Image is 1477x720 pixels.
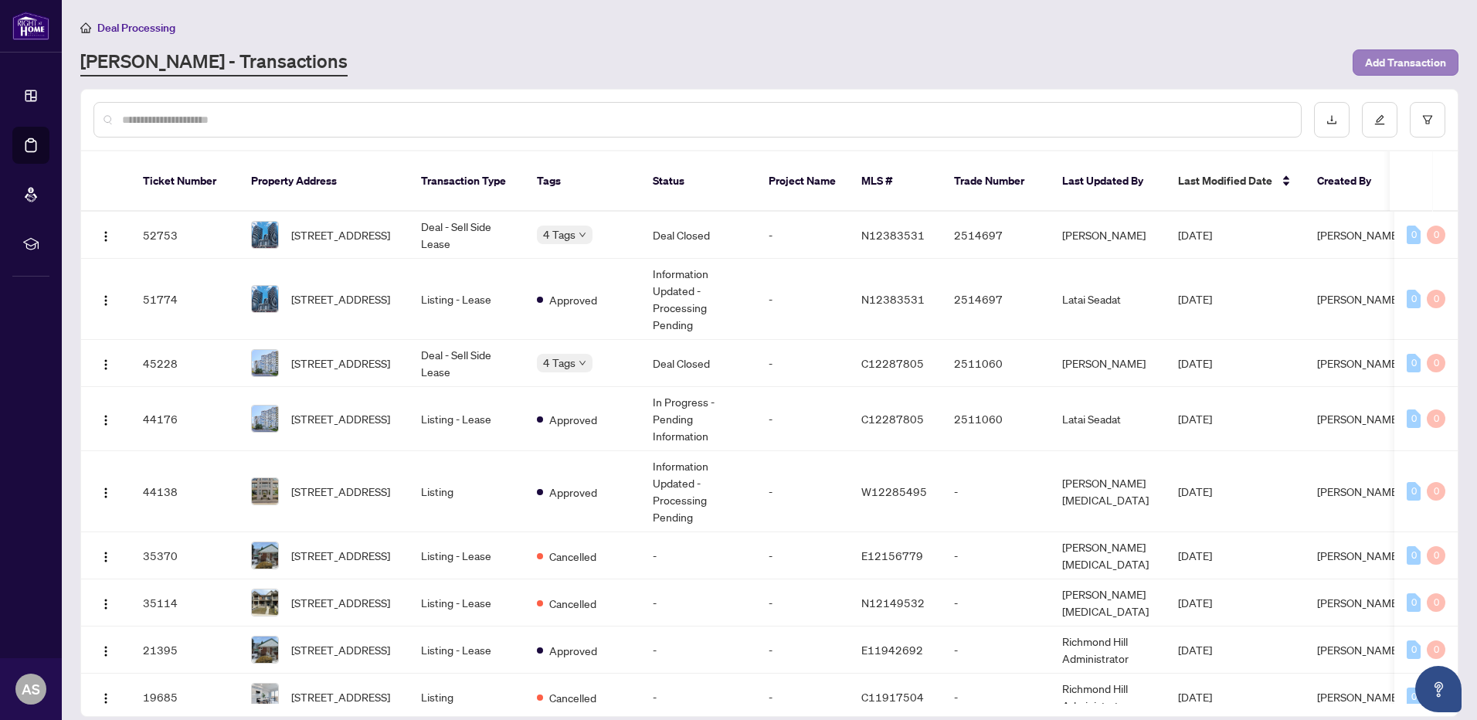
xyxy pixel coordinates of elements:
[252,542,278,569] img: thumbnail-img
[12,12,49,40] img: logo
[1178,228,1212,242] span: [DATE]
[252,637,278,663] img: thumbnail-img
[942,532,1050,579] td: -
[1178,172,1272,189] span: Last Modified Date
[942,212,1050,259] td: 2514697
[100,358,112,371] img: Logo
[1407,482,1421,501] div: 0
[549,595,596,612] span: Cancelled
[131,212,239,259] td: 52753
[1166,151,1305,212] th: Last Modified Date
[1407,546,1421,565] div: 0
[291,547,390,564] span: [STREET_ADDRESS]
[239,151,409,212] th: Property Address
[1407,640,1421,659] div: 0
[861,412,924,426] span: C12287805
[100,598,112,610] img: Logo
[131,451,239,532] td: 44138
[1050,532,1166,579] td: [PERSON_NAME][MEDICAL_DATA]
[549,548,596,565] span: Cancelled
[640,387,756,451] td: In Progress - Pending Information
[640,259,756,340] td: Information Updated - Processing Pending
[1427,290,1445,308] div: 0
[942,627,1050,674] td: -
[131,259,239,340] td: 51774
[640,579,756,627] td: -
[93,222,118,247] button: Logo
[942,387,1050,451] td: 2511060
[1427,593,1445,612] div: 0
[100,692,112,705] img: Logo
[861,690,924,704] span: C11917504
[409,387,525,451] td: Listing - Lease
[291,355,390,372] span: [STREET_ADDRESS]
[549,411,597,428] span: Approved
[549,484,597,501] span: Approved
[861,643,923,657] span: E11942692
[252,406,278,432] img: thumbnail-img
[549,642,597,659] span: Approved
[756,532,849,579] td: -
[1178,596,1212,610] span: [DATE]
[252,478,278,504] img: thumbnail-img
[1317,356,1401,370] span: [PERSON_NAME]
[1317,548,1401,562] span: [PERSON_NAME]
[1050,387,1166,451] td: Latai Seadat
[131,151,239,212] th: Ticket Number
[1427,409,1445,428] div: 0
[942,259,1050,340] td: 2514697
[1407,290,1421,308] div: 0
[93,406,118,431] button: Logo
[93,684,118,709] button: Logo
[1317,292,1401,306] span: [PERSON_NAME]
[1178,356,1212,370] span: [DATE]
[1050,627,1166,674] td: Richmond Hill Administrator
[849,151,942,212] th: MLS #
[22,678,40,700] span: AS
[100,230,112,243] img: Logo
[1178,548,1212,562] span: [DATE]
[1050,340,1166,387] td: [PERSON_NAME]
[93,351,118,375] button: Logo
[1314,102,1350,138] button: download
[942,451,1050,532] td: -
[1050,212,1166,259] td: [PERSON_NAME]
[100,487,112,499] img: Logo
[1317,643,1401,657] span: [PERSON_NAME]
[756,340,849,387] td: -
[756,151,849,212] th: Project Name
[252,286,278,312] img: thumbnail-img
[579,231,586,239] span: down
[1317,690,1401,704] span: [PERSON_NAME]
[409,259,525,340] td: Listing - Lease
[100,551,112,563] img: Logo
[579,359,586,367] span: down
[1362,102,1397,138] button: edit
[93,479,118,504] button: Logo
[756,579,849,627] td: -
[1178,643,1212,657] span: [DATE]
[291,483,390,500] span: [STREET_ADDRESS]
[131,579,239,627] td: 35114
[252,222,278,248] img: thumbnail-img
[1410,102,1445,138] button: filter
[640,151,756,212] th: Status
[1050,451,1166,532] td: [PERSON_NAME][MEDICAL_DATA]
[525,151,640,212] th: Tags
[1317,484,1401,498] span: [PERSON_NAME]
[861,596,925,610] span: N12149532
[1178,292,1212,306] span: [DATE]
[1178,412,1212,426] span: [DATE]
[1407,354,1421,372] div: 0
[756,259,849,340] td: -
[1427,640,1445,659] div: 0
[640,532,756,579] td: -
[1374,114,1385,125] span: edit
[93,590,118,615] button: Logo
[640,627,756,674] td: -
[409,151,525,212] th: Transaction Type
[1178,484,1212,498] span: [DATE]
[942,579,1050,627] td: -
[97,21,175,35] span: Deal Processing
[80,49,348,76] a: [PERSON_NAME] - Transactions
